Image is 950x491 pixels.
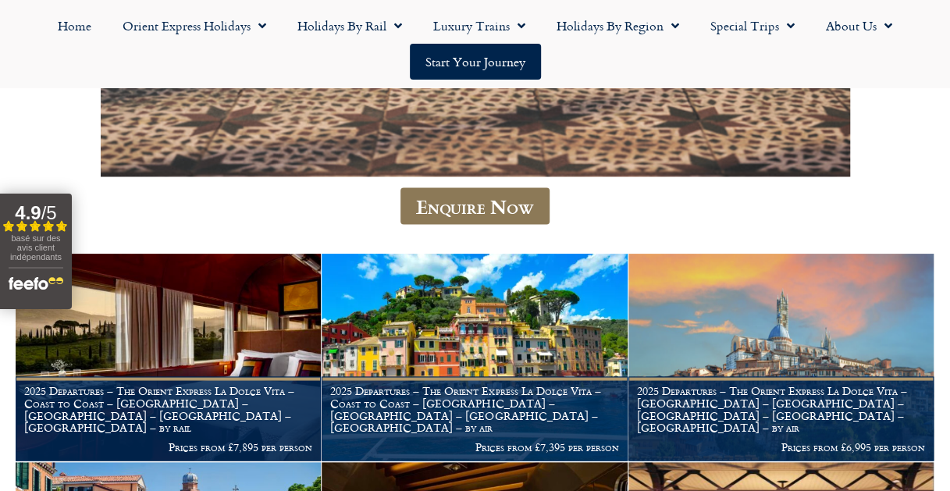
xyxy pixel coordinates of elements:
h1: 2025 Departures – The Orient Express La Dolce Vita – Coast to Coast – [GEOGRAPHIC_DATA] – [GEOGRA... [330,384,618,433]
a: Start your Journey [410,44,541,80]
h1: 2025 Departures – The Orient Express La Dolce Vita – [GEOGRAPHIC_DATA] – [GEOGRAPHIC_DATA] – [GEO... [637,384,925,433]
a: 2025 Departures – The Orient Express La Dolce Vita – [GEOGRAPHIC_DATA] – [GEOGRAPHIC_DATA] – [GEO... [628,254,934,462]
p: Prices from £7,395 per person [330,440,618,453]
p: Prices from £7,895 per person [24,440,312,453]
a: Special Trips [695,8,810,44]
a: Home [42,8,107,44]
a: Enquire Now [400,187,550,224]
a: 2025 Departures – The Orient Express La Dolce Vita – Coast to Coast – [GEOGRAPHIC_DATA] – [GEOGRA... [322,254,628,462]
p: Prices from £6,995 per person [637,440,925,453]
nav: Menu [8,8,942,80]
a: Orient Express Holidays [107,8,282,44]
a: Holidays by Region [541,8,695,44]
a: 2025 Departures – The Orient Express La Dolce Vita – Coast to Coast – [GEOGRAPHIC_DATA] – [GEOGRA... [16,254,322,462]
a: Luxury Trains [418,8,541,44]
a: About Us [810,8,908,44]
h1: 2025 Departures – The Orient Express La Dolce Vita – Coast to Coast – [GEOGRAPHIC_DATA] – [GEOGRA... [24,384,312,433]
a: Holidays by Rail [282,8,418,44]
